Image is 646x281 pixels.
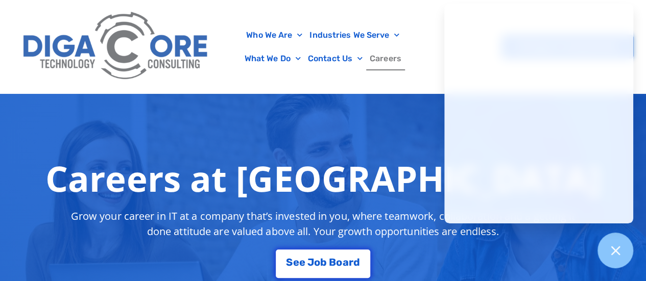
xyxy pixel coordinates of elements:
span: S [286,257,293,267]
span: d [353,257,360,267]
iframe: Chatgenie Messenger [444,4,633,223]
img: Digacore Logo [18,5,214,88]
span: B [329,257,336,267]
span: b [320,257,327,267]
span: o [336,257,342,267]
a: Industries We Serve [306,23,403,47]
a: Careers [366,47,405,70]
p: Grow your career in IT at a company that’s invested in you, where teamwork, collaboration and a g... [69,209,578,239]
a: Contact Us [304,47,366,70]
span: o [314,257,320,267]
span: r [348,257,353,267]
span: J [307,257,314,267]
nav: Menu [220,23,426,70]
a: Who We Are [243,23,306,47]
span: e [299,257,305,267]
span: e [293,257,299,267]
h1: Careers at [GEOGRAPHIC_DATA] [45,158,601,198]
span: a [342,257,348,267]
a: What We Do [241,47,304,70]
a: See Job Board [276,249,370,278]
